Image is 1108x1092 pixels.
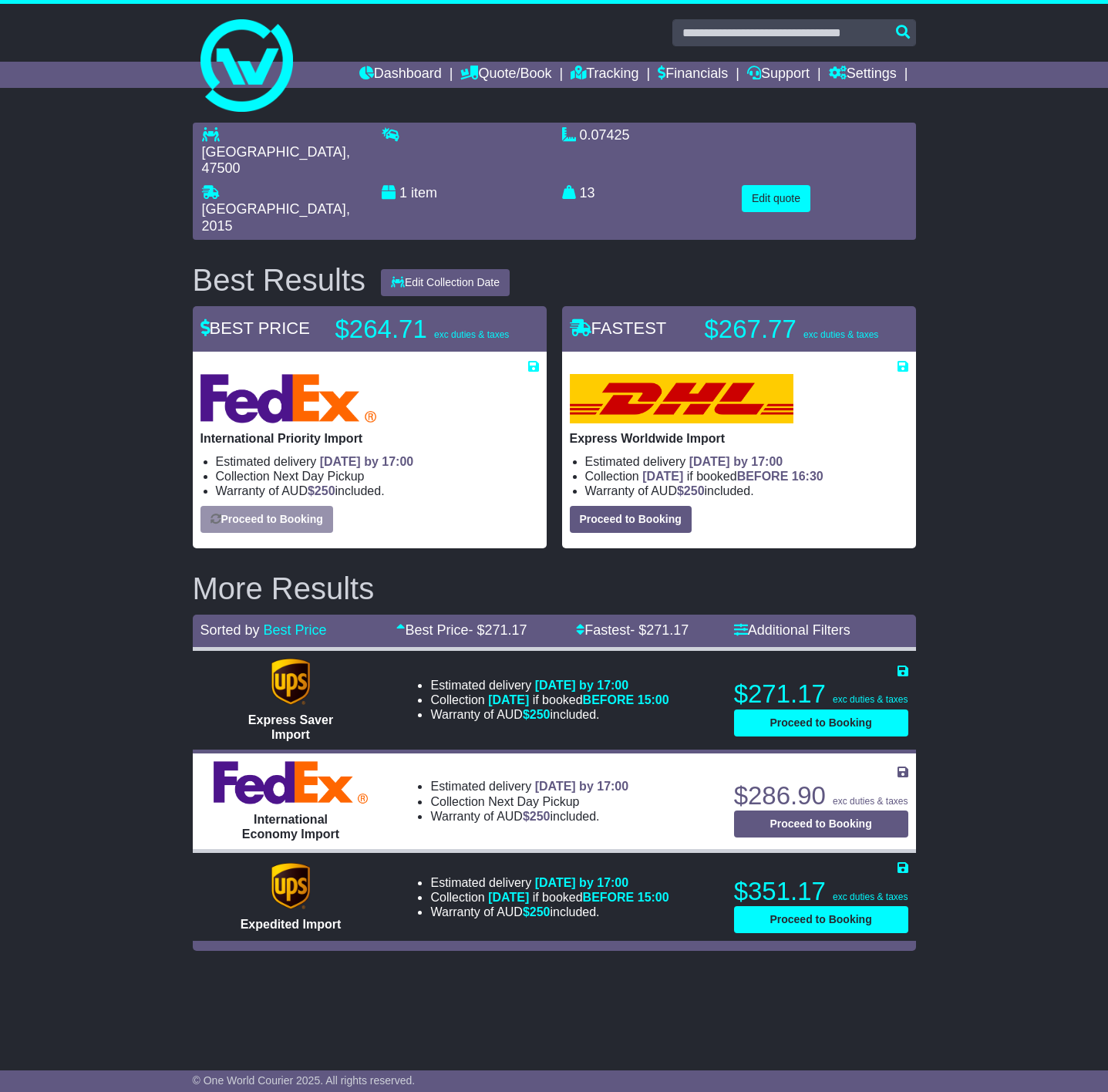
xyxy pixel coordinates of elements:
[273,470,364,483] span: Next Day Pickup
[689,455,783,468] span: [DATE] by 17:00
[396,622,527,638] a: Best Price- $271.17
[488,891,529,904] span: [DATE]
[193,1074,416,1087] span: © One World Courier 2025. All rights reserved.
[803,329,878,340] span: exc duties & taxes
[485,622,527,638] span: 271.17
[535,780,629,793] span: [DATE] by 17:00
[570,431,908,446] p: Express Worldwide Import
[315,484,335,497] span: 250
[202,201,346,217] span: [GEOGRAPHIC_DATA]
[658,62,728,88] a: Financials
[430,794,628,809] li: Collection
[399,185,407,201] span: 1
[308,484,335,497] span: $
[488,795,579,808] span: Next Day Pickup
[216,454,539,469] li: Estimated delivery
[571,62,638,88] a: Tracking
[488,891,669,904] span: if booked
[642,470,683,483] span: [DATE]
[200,622,260,638] span: Sorted by
[833,891,908,902] span: exc duties & taxes
[535,679,629,692] span: [DATE] by 17:00
[638,891,669,904] span: 15:00
[585,484,908,498] li: Warranty of AUD included.
[430,890,669,905] li: Collection
[271,659,310,705] img: UPS (new): Express Saver Import
[734,780,908,811] p: $286.90
[646,622,689,638] span: 271.17
[742,185,810,212] button: Edit quote
[200,318,310,338] span: BEST PRICE
[829,62,897,88] a: Settings
[200,374,377,423] img: FedEx Express: International Priority Import
[580,127,630,143] span: 0.07425
[570,374,793,423] img: DHL: Express Worldwide Import
[523,708,551,721] span: $
[583,693,635,706] span: BEFORE
[460,62,551,88] a: Quote/Book
[734,679,908,709] p: $271.17
[214,761,368,804] img: FedEx Express: International Economy Import
[200,431,539,446] p: International Priority Import
[530,708,551,721] span: 250
[216,469,539,484] li: Collection
[585,469,908,484] li: Collection
[792,470,823,483] span: 16:30
[684,484,705,497] span: 250
[833,796,908,807] span: exc duties & taxes
[638,693,669,706] span: 15:00
[833,694,908,705] span: exc duties & taxes
[530,810,551,823] span: 250
[335,314,528,345] p: $264.71
[381,269,510,296] button: Edit Collection Date
[734,709,908,736] button: Proceed to Booking
[430,693,669,707] li: Collection
[523,810,551,823] span: $
[359,62,442,88] a: Dashboard
[630,622,689,638] span: - $
[430,875,669,890] li: Estimated delivery
[241,918,342,931] span: Expedited Import
[469,622,527,638] span: - $
[734,622,850,638] a: Additional Filters
[434,329,509,340] span: exc duties & taxes
[585,454,908,469] li: Estimated delivery
[248,713,333,741] span: Express Saver Import
[271,863,310,909] img: UPS (new): Expedited Import
[737,470,789,483] span: BEFORE
[580,185,595,201] span: 13
[216,484,539,498] li: Warranty of AUD included.
[734,811,908,838] button: Proceed to Booking
[734,876,908,907] p: $351.17
[747,62,810,88] a: Support
[570,506,692,533] button: Proceed to Booking
[677,484,705,497] span: $
[734,906,908,933] button: Proceed to Booking
[535,876,629,889] span: [DATE] by 17:00
[570,318,667,338] span: FASTEST
[193,571,916,605] h2: More Results
[488,693,529,706] span: [DATE]
[642,470,823,483] span: if booked
[242,813,339,841] span: International Economy Import
[200,506,333,533] button: Proceed to Booking
[185,263,374,297] div: Best Results
[430,707,669,722] li: Warranty of AUD included.
[430,905,669,919] li: Warranty of AUD included.
[530,905,551,918] span: 250
[576,622,689,638] a: Fastest- $271.17
[523,905,551,918] span: $
[264,622,327,638] a: Best Price
[202,144,346,160] span: [GEOGRAPHIC_DATA]
[430,678,669,693] li: Estimated delivery
[488,693,669,706] span: if booked
[202,144,350,177] span: , 47500
[583,891,635,904] span: BEFORE
[202,201,350,234] span: , 2015
[411,185,437,201] span: item
[430,809,628,824] li: Warranty of AUD included.
[320,455,414,468] span: [DATE] by 17:00
[430,779,628,794] li: Estimated delivery
[705,314,898,345] p: $267.77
